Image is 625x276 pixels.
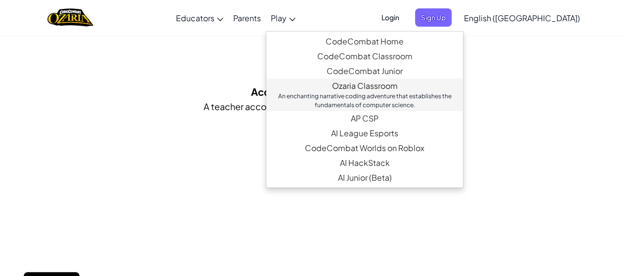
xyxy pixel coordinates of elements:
a: CodeCombat JuniorOur flagship K-5 curriculum features a progression of learning levels that teach... [266,64,463,79]
img: Home [47,7,93,28]
a: CodeCombat Classroom [266,49,463,64]
span: Educators [176,13,214,23]
a: AI Junior (Beta)Introduces multimodal generative AI in a simple and intuitive platform designed s... [266,170,463,185]
a: CodeCombat Worlds on RobloxThis MMORPG teaches Lua coding and provides a real-world platform to c... [266,141,463,156]
a: Play [266,4,300,31]
p: A teacher account is required to access this content. [204,99,421,114]
button: Sign Up [415,8,452,27]
a: Parents [228,4,266,31]
a: AI HackStackThe first generative AI companion tool specifically crafted for those new to AI with ... [266,156,463,170]
span: Play [271,13,287,23]
a: Ozaria by CodeCombat logo [47,7,93,28]
a: CodeCombat HomeWith access to all 530 levels and exclusive features like pets, premium only items... [266,34,463,49]
a: AI League EsportsAn epic competitive coding esports platform that encourages creative programming... [266,126,463,141]
a: Ozaria ClassroomAn enchanting narrative coding adventure that establishes the fundamentals of com... [266,79,463,111]
h5: Account Update Required [251,84,374,99]
a: Educators [171,4,228,31]
button: Login [375,8,405,27]
div: An enchanting narrative coding adventure that establishes the fundamentals of computer science. [276,92,453,110]
span: English ([GEOGRAPHIC_DATA]) [464,13,580,23]
a: English ([GEOGRAPHIC_DATA]) [459,4,585,31]
a: AP CSPEndorsed by the College Board, our AP CSP curriculum provides game-based and turnkey tools ... [266,111,463,126]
